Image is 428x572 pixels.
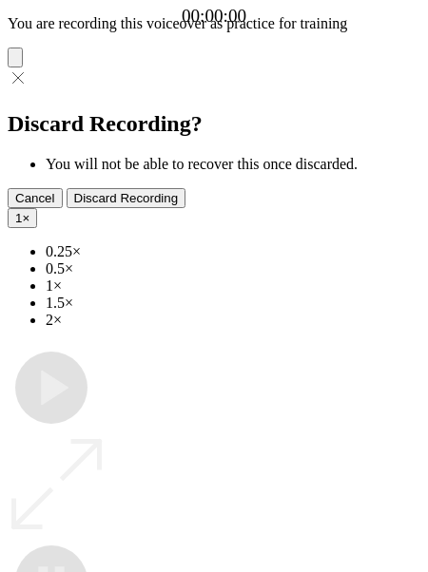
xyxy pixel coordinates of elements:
li: 1× [46,277,420,295]
button: Discard Recording [67,188,186,208]
li: 0.5× [46,260,420,277]
li: You will not be able to recover this once discarded. [46,156,420,173]
h2: Discard Recording? [8,111,420,137]
span: 1 [15,211,22,225]
button: 1× [8,208,37,228]
p: You are recording this voiceover as practice for training [8,15,420,32]
a: 00:00:00 [182,6,246,27]
li: 1.5× [46,295,420,312]
li: 2× [46,312,420,329]
li: 0.25× [46,243,420,260]
button: Cancel [8,188,63,208]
